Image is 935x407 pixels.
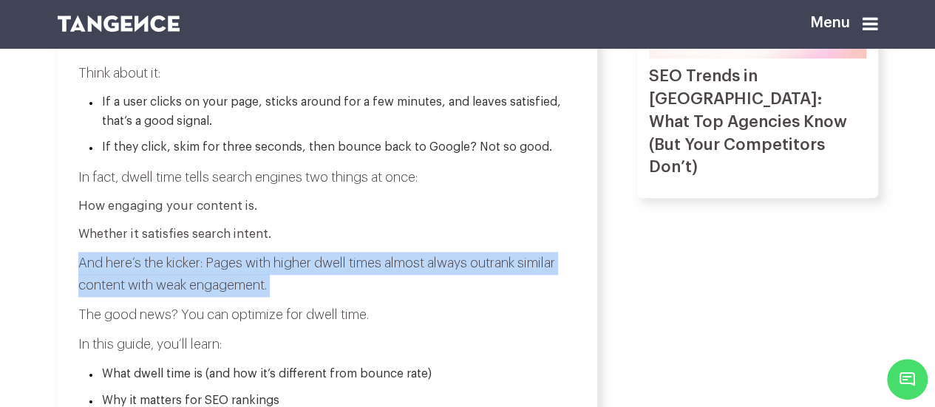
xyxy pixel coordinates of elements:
[89,93,577,131] li: If a user clicks on your page, sticks around for a few minutes, and leaves satisfied, that’s a go...
[78,62,577,85] p: Think about it:
[89,365,577,384] li: What dwell time is (and how it’s different from bounce rate)
[78,333,577,356] p: In this guide, you’ll learn:
[78,252,577,297] p: And here’s the kicker: Pages with higher dwell times almost always outrank similar content with w...
[78,166,577,189] p: In fact, dwell time tells search engines two things at once:
[89,138,577,157] li: If they click, skim for three seconds, then bounce back to Google? Not so good.
[78,224,577,244] li: Whether it satisfies search intent.
[58,16,180,32] img: logo SVG
[78,304,577,326] p: The good news? You can optimize for dwell time.
[887,359,928,400] span: Chat Widget
[78,196,577,216] li: How engaging your content is.
[649,68,847,175] a: SEO Trends in [GEOGRAPHIC_DATA]: What Top Agencies Know (But Your Competitors Don’t)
